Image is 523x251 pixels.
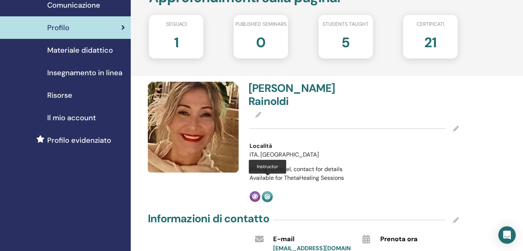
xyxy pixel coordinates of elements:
h2: 0 [256,31,265,51]
span: Published seminars [235,20,287,28]
li: ITA, [GEOGRAPHIC_DATA] [250,150,331,159]
div: Open Intercom Messenger [498,226,516,244]
h2: 21 [424,31,437,51]
span: Certificati [417,20,444,28]
span: Available for ThetaHealing Sessions [250,174,344,182]
span: Materiale didattico [47,45,113,56]
span: Seguaci [166,20,187,28]
span: E-mail [273,235,295,244]
h2: 1 [174,31,179,51]
h2: 5 [341,31,350,51]
span: Willing to travel, contact for details [250,165,342,173]
span: Risorse [47,90,72,101]
span: Prenota ora [380,235,418,244]
span: Insegnamento in linea [47,67,122,78]
h4: [PERSON_NAME] Rainoldi [248,82,350,108]
h4: Informazioni di contatto [148,212,269,225]
span: Il mio account [47,112,96,123]
img: default.jpg [148,82,239,173]
span: Profilo evidenziato [47,135,111,146]
span: Località [250,142,272,150]
span: Profilo [47,22,69,33]
span: Students taught [323,20,369,28]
